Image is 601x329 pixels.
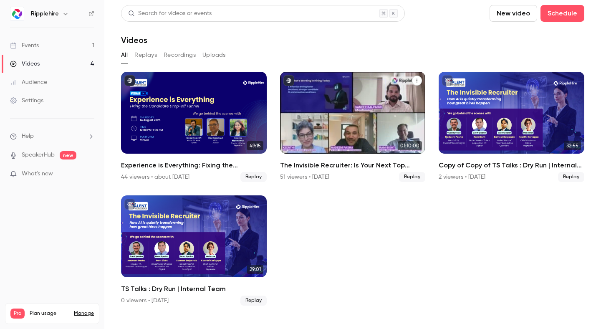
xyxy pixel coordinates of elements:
span: Replay [399,172,425,182]
a: 32:55Copy of Copy of TS Talks : Dry Run | Internal Team2 viewers • [DATE]Replay [439,72,584,182]
div: Audience [10,78,47,86]
div: 0 viewers • [DATE] [121,296,169,305]
span: Replay [558,172,584,182]
li: help-dropdown-opener [10,132,94,141]
h2: TS Talks : Dry Run | Internal Team [121,284,267,294]
span: What's new [22,170,53,178]
button: published [283,75,294,86]
span: Help [22,132,34,141]
span: 32:55 [564,141,581,150]
span: Replay [240,172,267,182]
li: Copy of Copy of TS Talks : Dry Run | Internal Team [439,72,584,182]
a: SpeakerHub [22,151,55,159]
button: Uploads [202,48,226,62]
span: Replay [240,296,267,306]
div: Settings [10,96,43,105]
li: Experience is Everything: Fixing the Candidate Drop-off Funnel [121,72,267,182]
span: 49:15 [247,141,263,150]
div: Events [10,41,39,50]
h2: The Invisible Recruiter: Is Your Next Top Performer an Algorithm? [280,160,426,170]
h2: Experience is Everything: Fixing the Candidate Drop-off Funnel [121,160,267,170]
span: Plan usage [30,310,69,317]
a: 29:01TS Talks : Dry Run | Internal Team0 viewers • [DATE]Replay [121,195,267,306]
h1: Videos [121,35,147,45]
li: TS Talks : Dry Run | Internal Team [121,195,267,306]
button: published [124,75,135,86]
button: Recordings [164,48,196,62]
ul: Videos [121,72,584,306]
div: Videos [10,60,40,68]
div: Search for videos or events [128,9,212,18]
h6: Ripplehire [31,10,59,18]
div: 2 viewers • [DATE] [439,173,485,181]
div: 44 viewers • about [DATE] [121,173,189,181]
span: 01:10:00 [398,141,422,150]
button: Replays [134,48,157,62]
span: Pro [10,309,25,319]
span: new [60,151,76,159]
h2: Copy of Copy of TS Talks : Dry Run | Internal Team [439,160,584,170]
li: The Invisible Recruiter: Is Your Next Top Performer an Algorithm? [280,72,426,182]
span: 29:01 [247,265,263,274]
img: Ripplehire [10,7,24,20]
button: unpublished [442,75,453,86]
button: unpublished [124,199,135,210]
a: 01:10:00The Invisible Recruiter: Is Your Next Top Performer an Algorithm?51 viewers • [DATE]Replay [280,72,426,182]
a: 49:15Experience is Everything: Fixing the Candidate Drop-off Funnel44 viewers • about [DATE]Replay [121,72,267,182]
div: 51 viewers • [DATE] [280,173,329,181]
button: New video [490,5,537,22]
button: All [121,48,128,62]
section: Videos [121,5,584,324]
a: Manage [74,310,94,317]
iframe: Noticeable Trigger [84,170,94,178]
button: Schedule [540,5,584,22]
